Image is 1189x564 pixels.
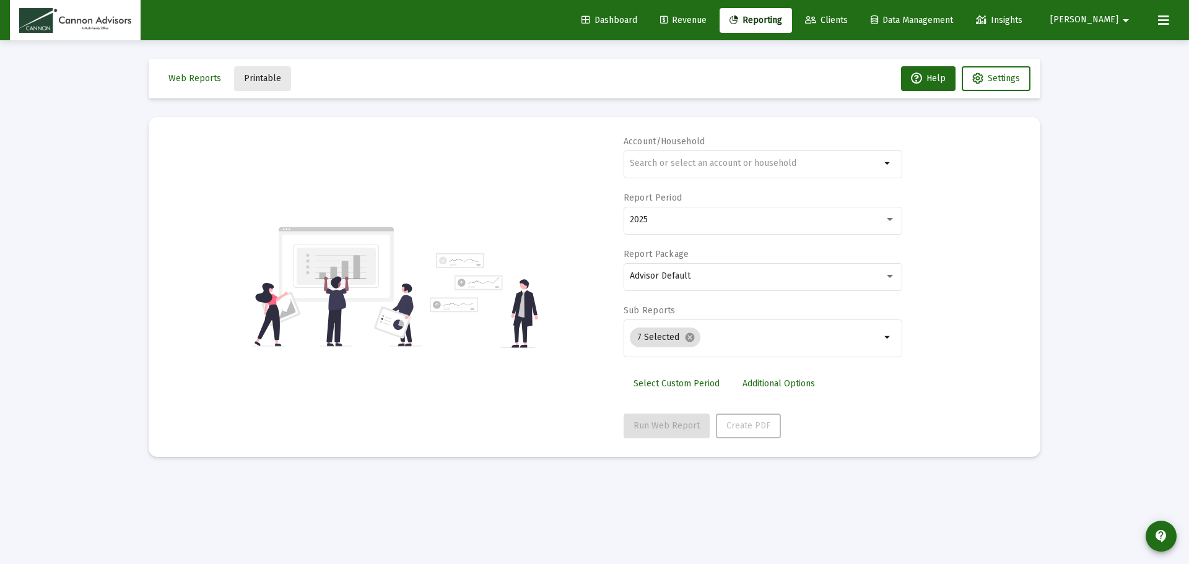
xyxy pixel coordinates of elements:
[805,15,848,25] span: Clients
[871,15,953,25] span: Data Management
[581,15,637,25] span: Dashboard
[630,328,700,347] mat-chip: 7 Selected
[430,253,538,348] img: reporting-alt
[962,66,1030,91] button: Settings
[976,15,1022,25] span: Insights
[660,15,707,25] span: Revenue
[244,73,281,84] span: Printable
[624,249,689,259] label: Report Package
[684,332,695,343] mat-icon: cancel
[624,136,705,147] label: Account/Household
[716,414,781,438] button: Create PDF
[795,8,858,33] a: Clients
[234,66,291,91] button: Printable
[630,214,648,225] span: 2025
[19,8,131,33] img: Dashboard
[624,193,682,203] label: Report Period
[726,420,770,431] span: Create PDF
[634,378,720,389] span: Select Custom Period
[881,330,895,345] mat-icon: arrow_drop_down
[630,325,881,350] mat-chip-list: Selection
[624,414,710,438] button: Run Web Report
[159,66,231,91] button: Web Reports
[1050,15,1118,25] span: [PERSON_NAME]
[630,158,881,168] input: Search or select an account or household
[720,8,792,33] a: Reporting
[650,8,716,33] a: Revenue
[1035,7,1148,32] button: [PERSON_NAME]
[572,8,647,33] a: Dashboard
[743,378,815,389] span: Additional Options
[624,305,676,316] label: Sub Reports
[881,156,895,171] mat-icon: arrow_drop_down
[901,66,956,91] button: Help
[168,73,221,84] span: Web Reports
[861,8,963,33] a: Data Management
[1118,8,1133,33] mat-icon: arrow_drop_down
[630,271,690,281] span: Advisor Default
[988,73,1020,84] span: Settings
[966,8,1032,33] a: Insights
[1154,529,1169,544] mat-icon: contact_support
[911,73,946,84] span: Help
[634,420,700,431] span: Run Web Report
[730,15,782,25] span: Reporting
[252,225,422,348] img: reporting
